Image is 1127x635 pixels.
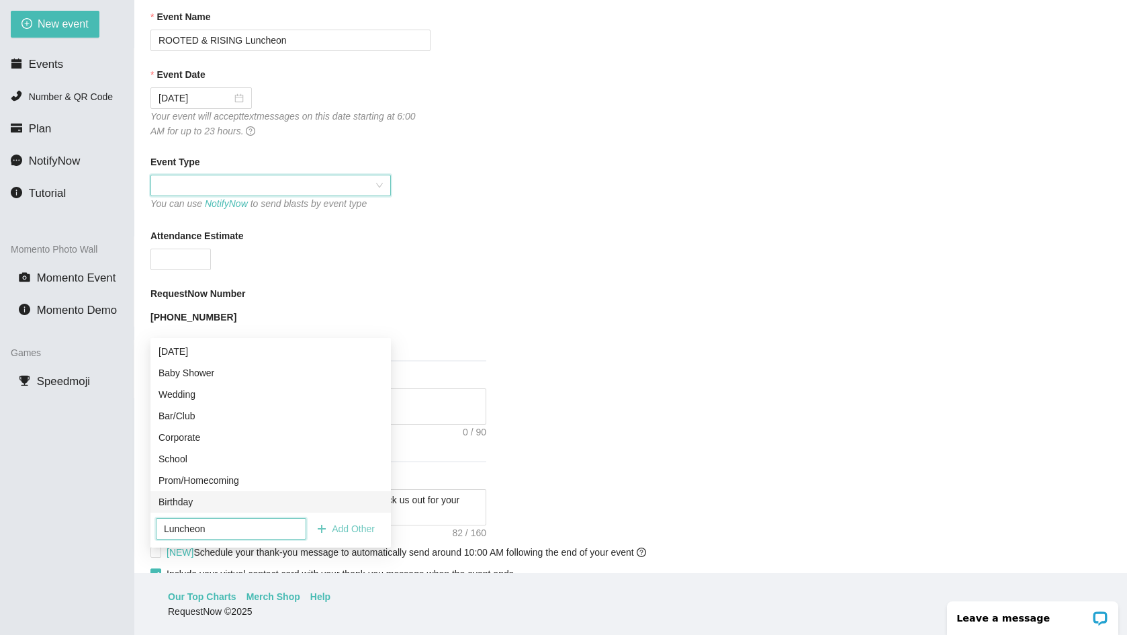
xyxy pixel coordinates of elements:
input: Janet's and Mark's Wedding [150,30,431,51]
a: NotifyNow [205,198,248,209]
input: 08/16/2025 [159,91,232,105]
span: New event [38,15,89,32]
div: Wedding [150,384,391,405]
span: question-circle [246,126,255,136]
div: Birthday [159,495,383,509]
a: Our Top Charts [168,589,236,604]
div: You can use to send blasts by event type [150,196,391,211]
i: Your event will accept text messages on this date starting at 6:00 AM for up to 23 hours. [150,111,416,136]
span: Events [29,58,63,71]
div: Wedding [159,387,383,402]
div: [DATE] [159,344,383,359]
div: School [159,452,383,466]
span: Momento Demo [37,304,117,316]
a: Help [310,589,330,604]
span: trophy [19,375,30,386]
div: Prom/Homecoming [150,470,391,491]
b: [PHONE_NUMBER] [150,312,236,323]
b: Attendance Estimate [150,228,243,243]
button: plusAdd Other [306,518,386,540]
input: Other... [156,518,306,540]
span: Speedmoji [37,375,90,388]
span: Add Other [332,521,375,536]
div: Bar/Club [159,409,383,423]
div: Diwali [150,341,391,362]
div: Baby Shower [150,362,391,384]
b: Event Name [156,9,210,24]
div: Corporate [150,427,391,448]
span: camera [19,271,30,283]
div: RequestNow © 2025 [168,604,1090,619]
div: Prom/Homecoming [159,473,383,488]
span: NotifyNow [29,155,80,167]
span: question-circle [637,548,646,557]
span: Tutorial [29,187,66,200]
span: calendar [11,58,22,69]
div: Birthday [150,491,391,513]
div: Corporate [159,430,383,445]
b: Event Type [150,155,200,169]
span: [NEW] [167,547,193,558]
span: info-circle [19,304,30,315]
div: School [150,448,391,470]
span: Include your virtual contact card with your thank-you message when the event ends [167,568,514,579]
b: Event Date [156,67,205,82]
span: Momento Event [37,271,116,284]
div: Bar/Club [150,405,391,427]
span: Number & QR Code [29,91,113,102]
iframe: LiveChat chat widget [938,593,1127,635]
div: Baby Shower [159,366,383,380]
a: Merch Shop [246,589,300,604]
span: plus [317,524,326,535]
b: RequestNow Number [150,286,246,301]
span: phone [11,90,22,101]
span: Schedule your thank-you message to automatically send around 10:00 AM following the end of your e... [167,547,646,558]
span: info-circle [11,187,22,198]
span: Plan [29,122,52,135]
span: credit-card [11,122,22,134]
span: message [11,155,22,166]
span: plus-circle [21,18,32,31]
button: plus-circleNew event [11,11,99,38]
